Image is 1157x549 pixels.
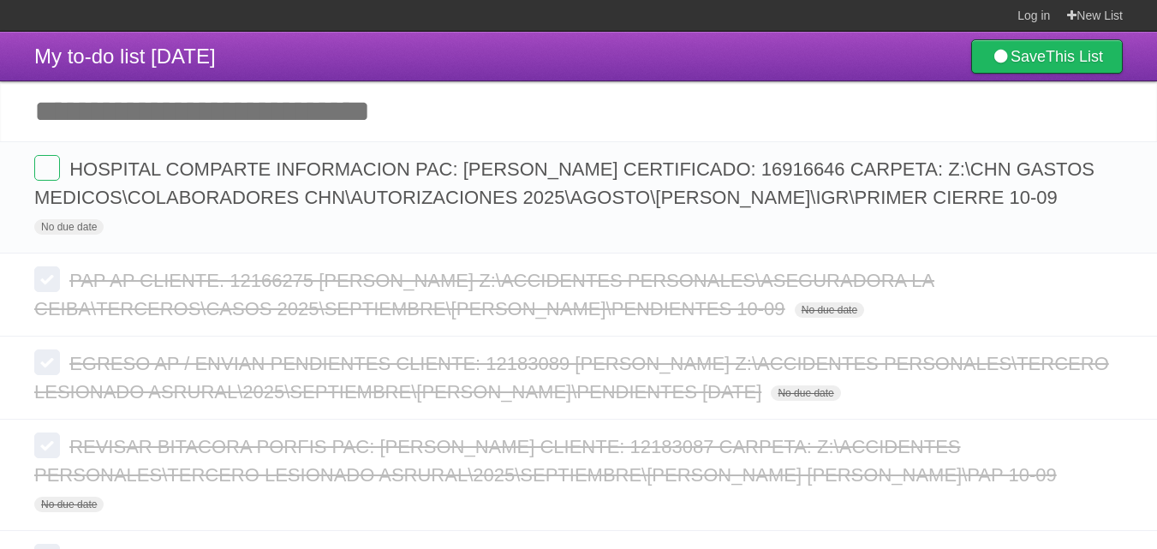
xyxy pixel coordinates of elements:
label: Done [34,349,60,375]
b: This List [1046,48,1103,65]
span: PAP AP CLIENTE. 12166275 [PERSON_NAME] Z:\ACCIDENTES PERSONALES\ASEGURADORA LA CEIBA\TERCEROS\CAS... [34,270,934,319]
span: My to-do list [DATE] [34,45,216,68]
span: EGRESO AP / ENVIAN PENDIENTES CLIENTE: 12183089 [PERSON_NAME] Z:\ACCIDENTES PERSONALES\TERCERO LE... [34,353,1109,403]
span: No due date [795,302,864,318]
label: Done [34,266,60,292]
label: Done [34,155,60,181]
a: SaveThis List [971,39,1123,74]
span: No due date [771,385,840,401]
span: REVISAR BITACORA PORFIS PAC: [PERSON_NAME] CLIENTE: 12183087 CARPETA: Z:\ACCIDENTES PERSONALES\TE... [34,436,1061,486]
span: No due date [34,219,104,235]
label: Done [34,433,60,458]
span: HOSPITAL COMPARTE INFORMACION PAC: [PERSON_NAME] CERTIFICADO: 16916646 CARPETA: Z:\CHN GASTOS MED... [34,158,1094,208]
span: No due date [34,497,104,512]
